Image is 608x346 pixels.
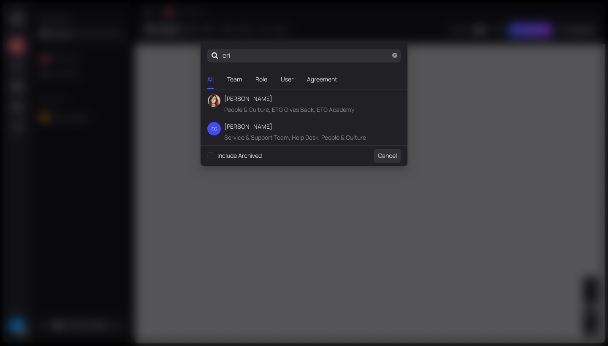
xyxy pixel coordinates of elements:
span: People & Culture, ETG Gives Back, ETG Academy [224,105,354,114]
span: close-circle [392,52,397,60]
input: Search... [223,49,394,62]
div: Agreement [307,75,337,84]
div: Team [227,75,242,84]
span: Include Archived [214,151,265,160]
span: [PERSON_NAME] [224,122,366,131]
div: All [207,75,214,84]
div: User [281,75,293,84]
div: Erin Fahey [201,89,407,117]
div: Role [255,75,267,84]
span: EG [212,122,217,135]
button: Cancel [374,149,401,162]
span: Service & Support Team, Help Desk, People & Culture [224,133,366,142]
img: -ka-1vlbOz.jpeg [208,95,220,107]
span: [PERSON_NAME] [224,94,354,103]
div: Erin Girard [201,117,407,145]
span: Cancel [378,151,397,160]
span: close-circle [392,53,397,58]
